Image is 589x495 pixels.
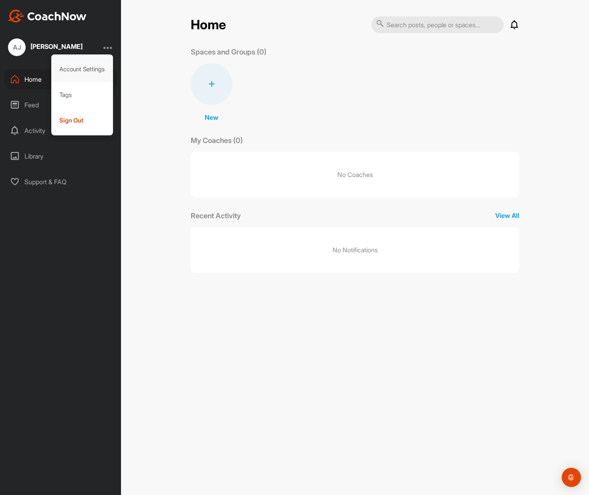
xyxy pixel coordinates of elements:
div: Sign Out [51,108,113,133]
p: Spaces and Groups (0) [191,46,266,57]
div: Feed [4,95,117,115]
p: Recent Activity [191,210,241,221]
p: New [205,113,218,122]
div: Account Settings [51,56,113,82]
input: Search posts, people or spaces... [371,16,504,33]
div: Tags [51,82,113,108]
div: Activity [4,121,117,141]
img: CoachNow [8,10,87,22]
div: Open Intercom Messenger [562,468,581,487]
div: Home [4,69,117,89]
p: No Coaches [191,152,519,197]
p: View All [495,211,519,220]
div: [PERSON_NAME] [30,43,83,50]
h2: Home [191,17,226,33]
div: Support & FAQ [4,172,117,192]
div: Library [4,146,117,166]
p: No Notifications [333,245,378,255]
p: My Coaches (0) [191,135,243,146]
div: AJ [8,38,26,56]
